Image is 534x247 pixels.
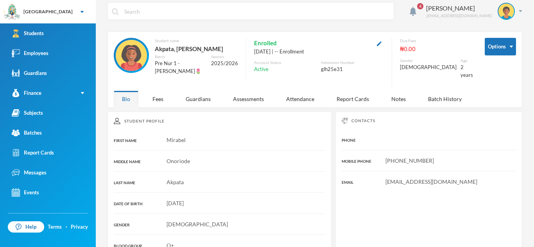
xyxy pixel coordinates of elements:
div: Student Profile [114,118,325,124]
a: Privacy [71,223,88,231]
div: [PERSON_NAME] [426,4,492,13]
div: Guardians [12,69,47,77]
div: Students [12,29,44,37]
div: Guardians [177,91,219,107]
div: Attendance [278,91,323,107]
div: Employees [12,49,48,57]
div: Account Status [254,60,317,66]
div: [DEMOGRAPHIC_DATA] [400,64,457,71]
a: Terms [48,223,62,231]
div: · [66,223,67,231]
div: Report Cards [12,149,54,157]
div: Age [461,58,473,64]
div: Fees [144,91,172,107]
span: Mirabel [167,137,186,143]
div: Report Cards [328,91,377,107]
span: [DATE] [167,200,184,206]
button: Edit [375,39,384,48]
span: [EMAIL_ADDRESS][DOMAIN_NAME] [385,178,477,185]
div: Admission Number [321,60,384,66]
div: [EMAIL_ADDRESS][DOMAIN_NAME] [426,13,492,19]
div: Batches [12,129,42,137]
img: logo [4,4,20,20]
div: Session [211,54,238,60]
div: Student name [155,38,238,44]
span: [DEMOGRAPHIC_DATA] [167,221,228,227]
div: Messages [12,169,47,177]
a: Help [8,221,44,233]
div: Notes [383,91,414,107]
div: Pre Nur 1 - [PERSON_NAME]🌷 [155,60,205,75]
div: [DATE] | -- Enrollment [254,48,384,56]
div: Gender [400,58,457,64]
div: Batch [155,54,205,60]
span: [PHONE_NUMBER] [385,157,434,164]
button: Options [485,38,516,55]
span: PHONE [342,138,356,142]
span: Active [254,66,269,73]
div: Assessments [225,91,272,107]
input: Search [124,3,390,20]
img: search [112,8,119,15]
span: Akpata [167,179,184,185]
span: Onoriode [167,158,190,164]
div: 2 years [461,64,473,79]
div: 2025/2026 [211,60,238,68]
div: [GEOGRAPHIC_DATA] [23,8,73,15]
span: 4 [417,3,423,9]
div: Due Fees [400,38,473,44]
div: Akpata, [PERSON_NAME] [155,44,238,54]
div: Bio [114,91,138,107]
div: Events [12,188,39,197]
img: STUDENT [116,40,147,71]
div: glh25e31 [321,66,384,73]
div: ₦0.00 [400,44,473,54]
div: Batch History [420,91,470,107]
div: Finance [12,89,41,97]
img: STUDENT [498,4,514,19]
div: Subjects [12,109,43,117]
div: Contacts [342,118,516,124]
span: Enrolled [254,38,277,48]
